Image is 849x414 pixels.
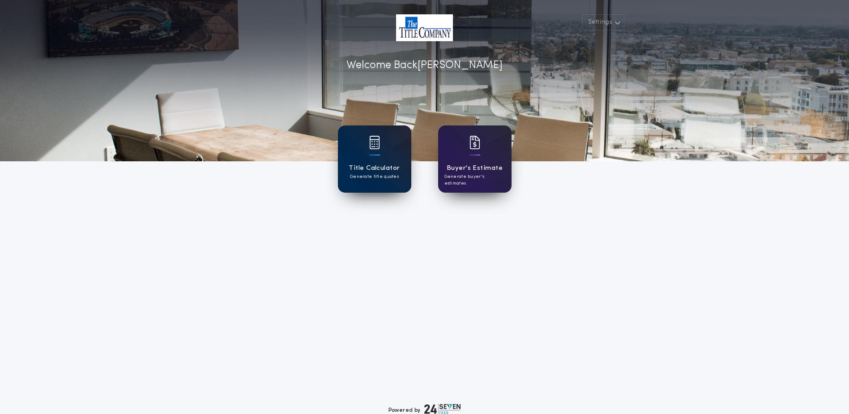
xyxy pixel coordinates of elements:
button: Settings [582,14,624,30]
p: Generate title quotes [350,173,399,180]
p: Welcome Back [PERSON_NAME] [346,57,503,73]
a: card iconTitle CalculatorGenerate title quotes [338,125,411,193]
img: card icon [469,136,480,149]
img: account-logo [396,14,453,41]
h1: Title Calculator [349,163,400,173]
img: card icon [369,136,380,149]
h1: Buyer's Estimate [447,163,503,173]
a: card iconBuyer's EstimateGenerate buyer's estimates [438,125,512,193]
p: Generate buyer's estimates [444,173,505,187]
